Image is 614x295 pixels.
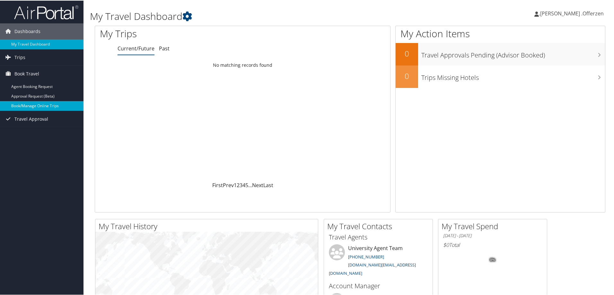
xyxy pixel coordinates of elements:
a: 2 [237,181,240,188]
li: University Agent Team [326,244,431,278]
span: .[PERSON_NAME] .Offerzen [539,9,604,16]
span: $0 [443,241,449,248]
a: Last [263,181,273,188]
a: 1 [234,181,237,188]
h2: My Travel Contacts [327,220,433,231]
h2: 0 [396,70,418,81]
a: Prev [223,181,234,188]
h2: 0 [396,48,418,58]
a: 4 [242,181,245,188]
h1: My Trips [100,26,262,40]
h1: My Action Items [396,26,605,40]
a: 3 [240,181,242,188]
a: Past [159,44,170,51]
a: .[PERSON_NAME] .Offerzen [534,3,610,22]
a: 5 [245,181,248,188]
h2: My Travel Spend [442,220,547,231]
span: Travel Approval [14,110,48,126]
span: Book Travel [14,65,39,81]
h6: [DATE] - [DATE] [443,232,542,238]
h3: Travel Agents [329,232,428,241]
h1: My Travel Dashboard [90,9,437,22]
a: [PHONE_NUMBER] [348,253,384,259]
a: 0Travel Approvals Pending (Advisor Booked) [396,42,605,65]
h6: Total [443,241,542,248]
a: Current/Future [118,44,154,51]
h2: My Travel History [99,220,318,231]
h3: Travel Approvals Pending (Advisor Booked) [421,47,605,59]
a: First [212,181,223,188]
a: [DOMAIN_NAME][EMAIL_ADDRESS][DOMAIN_NAME] [329,261,416,275]
tspan: 0% [490,257,495,261]
h3: Account Manager [329,281,428,290]
a: Next [252,181,263,188]
span: … [248,181,252,188]
a: 0Trips Missing Hotels [396,65,605,87]
td: No matching records found [95,59,390,70]
span: Trips [14,49,25,65]
span: Dashboards [14,23,40,39]
h3: Trips Missing Hotels [421,69,605,82]
img: airportal-logo.png [14,4,78,19]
